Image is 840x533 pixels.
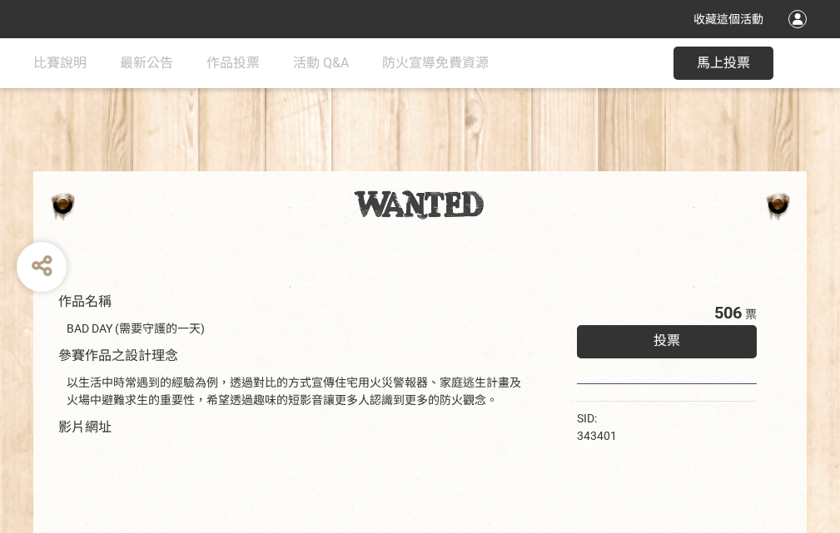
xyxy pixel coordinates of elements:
span: 比賽說明 [33,55,87,71]
span: 作品投票 [206,55,260,71]
iframe: Facebook Share [621,410,704,427]
a: 比賽說明 [33,38,87,88]
span: 投票 [654,333,680,348]
span: 參賽作品之設計理念 [58,348,178,363]
div: 以生活中時常遇到的經驗為例，透過對比的方式宣傳住宅用火災警報器、家庭逃生計畫及火場中避難求生的重要性，希望透過趣味的短影音讓更多人認識到更多的防火觀念。 [67,374,527,409]
span: 506 [714,303,742,323]
span: SID: 343401 [577,412,617,442]
a: 最新公告 [120,38,173,88]
span: 影片網址 [58,419,112,435]
a: 防火宣導免費資源 [382,38,489,88]
button: 馬上投票 [673,47,773,80]
span: 作品名稱 [58,294,112,309]
span: 活動 Q&A [293,55,349,71]
a: 活動 Q&A [293,38,349,88]
span: 收藏這個活動 [693,12,763,26]
a: 作品投票 [206,38,260,88]
div: BAD DAY (需要守護的一天) [67,320,527,338]
span: 馬上投票 [697,55,750,71]
span: 防火宣導免費資源 [382,55,489,71]
span: 票 [745,308,757,321]
span: 最新公告 [120,55,173,71]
